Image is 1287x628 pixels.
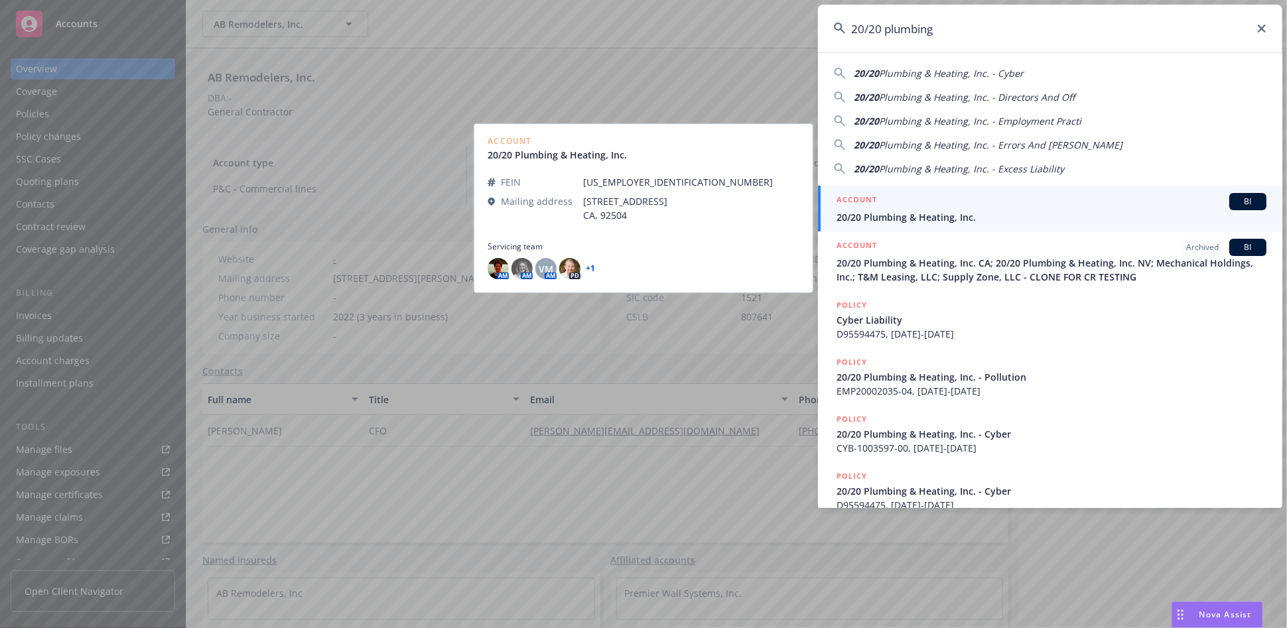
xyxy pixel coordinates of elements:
span: Plumbing & Heating, Inc. - Errors And [PERSON_NAME] [879,139,1122,151]
h5: POLICY [837,355,867,369]
span: Cyber Liability [837,313,1266,327]
a: POLICYCyber LiabilityD95594475, [DATE]-[DATE] [818,291,1282,348]
span: Nova Assist [1199,609,1252,620]
a: POLICY20/20 Plumbing & Heating, Inc. - CyberCYB-1003597-00, [DATE]-[DATE] [818,405,1282,462]
span: BI [1235,241,1261,253]
span: 20/20 [854,162,879,175]
span: Plumbing & Heating, Inc. - Excess Liability [879,162,1064,175]
span: D95594475, [DATE]-[DATE] [837,327,1266,341]
span: 20/20 [854,91,879,103]
div: Drag to move [1172,602,1189,627]
span: 20/20 [854,115,879,127]
span: Plumbing & Heating, Inc. - Employment Practi [879,115,1081,127]
a: ACCOUNTBI20/20 Plumbing & Heating, Inc. [818,186,1282,231]
span: 20/20 [854,139,879,151]
span: Plumbing & Heating, Inc. - Cyber [879,67,1024,80]
a: ACCOUNTArchivedBI20/20 Plumbing & Heating, Inc. CA; 20/20 Plumbing & Heating, Inc. NV; Mechanical... [818,231,1282,291]
span: 20/20 Plumbing & Heating, Inc. - Pollution [837,370,1266,384]
span: EMP20002035-04, [DATE]-[DATE] [837,384,1266,398]
span: 20/20 Plumbing & Heating, Inc. CA; 20/20 Plumbing & Heating, Inc. NV; Mechanical Holdings, Inc.; ... [837,256,1266,284]
input: Search... [818,5,1282,52]
h5: POLICY [837,412,867,426]
span: CYB-1003597-00, [DATE]-[DATE] [837,441,1266,455]
span: Plumbing & Heating, Inc. - Directors And Off [879,91,1075,103]
span: 20/20 Plumbing & Heating, Inc. [837,210,1266,224]
a: POLICY20/20 Plumbing & Heating, Inc. - PollutionEMP20002035-04, [DATE]-[DATE] [818,348,1282,405]
span: 20/20 Plumbing & Heating, Inc. - Cyber [837,484,1266,498]
button: Nova Assist [1172,601,1263,628]
span: 20/20 Plumbing & Heating, Inc. - Cyber [837,427,1266,441]
a: POLICY20/20 Plumbing & Heating, Inc. - CyberD95594475, [DATE]-[DATE] [818,462,1282,519]
h5: POLICY [837,470,867,483]
span: Archived [1186,241,1219,253]
h5: POLICY [837,298,867,312]
span: 20/20 [854,67,879,80]
h5: ACCOUNT [837,239,877,255]
span: D95594475, [DATE]-[DATE] [837,498,1266,512]
span: BI [1235,196,1261,208]
h5: ACCOUNT [837,193,877,209]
